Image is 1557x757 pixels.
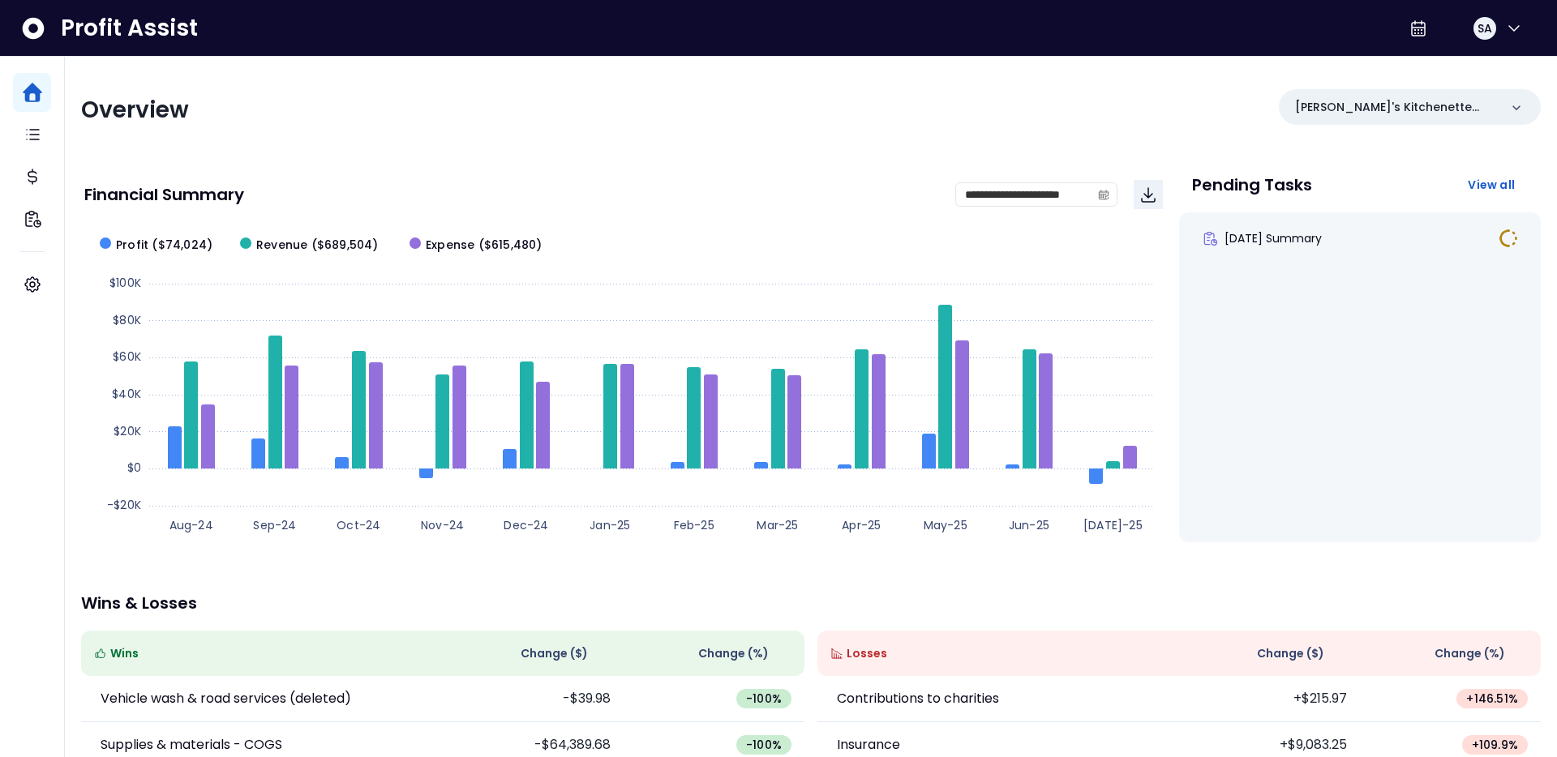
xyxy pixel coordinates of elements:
[253,517,296,533] text: Sep-24
[757,517,798,533] text: Mar-25
[127,460,141,476] text: $0
[1009,517,1049,533] text: Jun-25
[84,186,244,203] p: Financial Summary
[116,237,212,254] span: Profit ($74,024)
[1455,170,1528,199] button: View all
[1192,177,1312,193] p: Pending Tasks
[421,517,464,533] text: Nov-24
[110,645,139,662] span: Wins
[837,735,900,755] p: Insurance
[842,517,881,533] text: Apr-25
[1468,177,1515,193] span: View all
[81,94,189,126] span: Overview
[1295,99,1499,116] p: [PERSON_NAME]'s Kitchenette QBO
[1499,229,1518,248] img: In Progress
[1225,230,1322,246] span: [DATE] Summary
[1435,645,1505,662] span: Change (%)
[61,14,198,43] span: Profit Assist
[81,595,1541,611] p: Wins & Losses
[113,349,141,365] text: $60K
[169,517,213,533] text: Aug-24
[101,735,282,755] p: Supplies & materials - COGS
[1179,676,1360,722] td: +$215.97
[1098,189,1109,200] svg: calendar
[1134,180,1163,209] button: Download
[1257,645,1324,662] span: Change ( $ )
[443,676,624,722] td: -$39.98
[114,423,141,439] text: $20K
[337,517,380,533] text: Oct-24
[590,517,630,533] text: Jan-25
[698,645,769,662] span: Change (%)
[256,237,379,254] span: Revenue ($689,504)
[107,497,141,513] text: -$20K
[101,689,351,708] p: Vehicle wash & road services (deleted)
[837,689,999,708] p: Contributions to charities
[521,645,588,662] span: Change ( $ )
[1478,20,1492,36] span: SA
[1466,691,1518,707] span: + 146.51 %
[746,691,782,707] span: -100 %
[113,312,141,328] text: $80K
[746,737,782,753] span: -100 %
[1083,517,1143,533] text: [DATE]-25
[924,517,967,533] text: May-25
[674,517,714,533] text: Feb-25
[109,275,141,291] text: $100K
[1472,737,1518,753] span: + 109.9 %
[847,645,887,662] span: Losses
[504,517,548,533] text: Dec-24
[426,237,543,254] span: Expense ($615,480)
[112,386,141,402] text: $40K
